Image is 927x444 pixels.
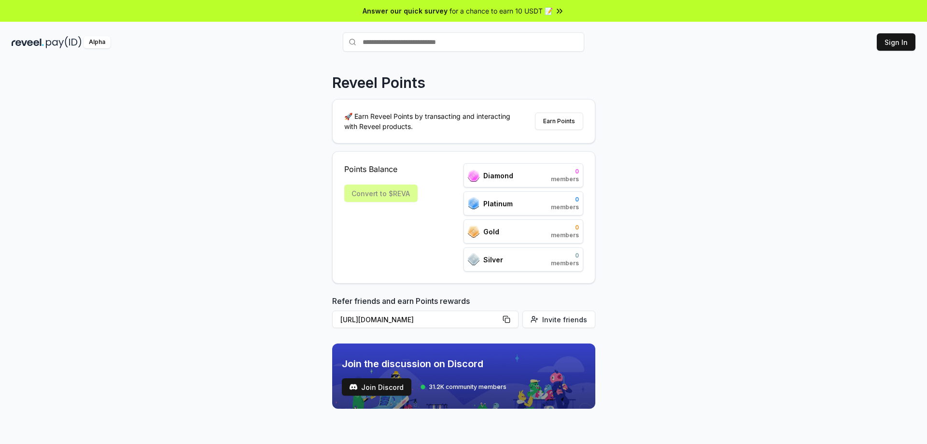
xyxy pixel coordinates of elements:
[332,311,519,328] button: [URL][DOMAIN_NAME]
[332,295,595,332] div: Refer friends and earn Points rewards
[551,252,579,259] span: 0
[542,315,587,325] span: Invite friends
[522,311,595,328] button: Invite friends
[332,344,595,409] img: discord_banner
[483,171,513,181] span: Diamond
[468,226,479,238] img: ranks_icon
[535,113,583,130] button: Earn Points
[551,203,579,211] span: members
[350,383,357,391] img: test
[84,36,111,48] div: Alpha
[429,383,506,391] span: 31.2K community members
[551,175,579,183] span: members
[468,170,479,182] img: ranks_icon
[468,197,479,210] img: ranks_icon
[483,255,503,265] span: Silver
[551,196,579,203] span: 0
[12,36,44,48] img: reveel_dark
[46,36,82,48] img: pay_id
[342,357,506,371] span: Join the discussion on Discord
[344,111,518,131] p: 🚀 Earn Reveel Points by transacting and interacting with Reveel products.
[361,382,404,392] span: Join Discord
[449,6,553,16] span: for a chance to earn 10 USDT 📝
[342,378,411,396] button: Join Discord
[551,168,579,175] span: 0
[877,33,915,51] button: Sign In
[363,6,448,16] span: Answer our quick survey
[483,227,499,237] span: Gold
[551,231,579,239] span: members
[551,259,579,267] span: members
[332,74,425,91] p: Reveel Points
[468,253,479,266] img: ranks_icon
[483,199,513,209] span: Platinum
[342,378,411,396] a: testJoin Discord
[551,224,579,231] span: 0
[344,163,418,175] span: Points Balance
